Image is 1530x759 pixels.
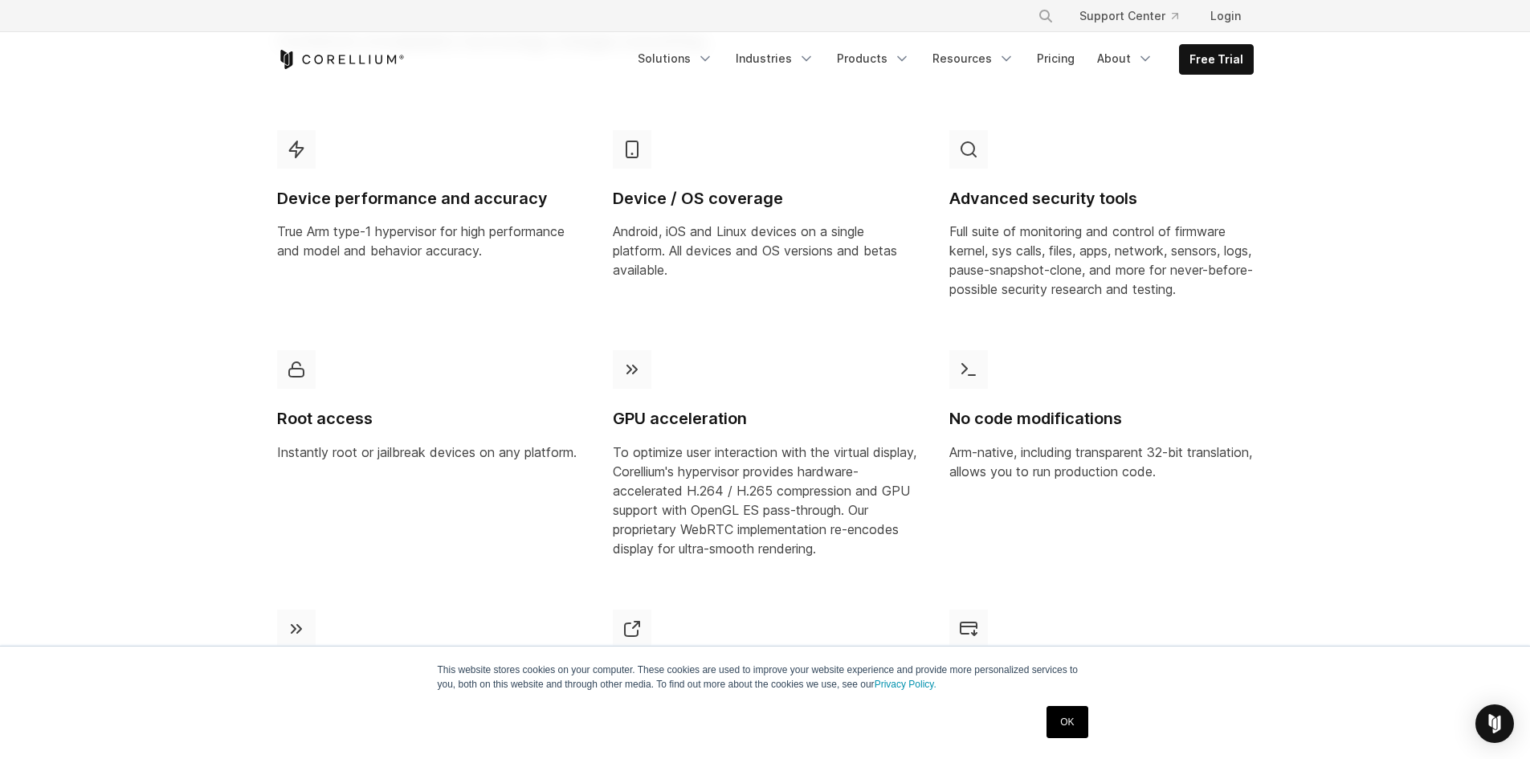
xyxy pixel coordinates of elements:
h4: GPU acceleration [613,408,917,430]
h4: No code modifications [949,408,1254,430]
a: OK [1047,706,1087,738]
a: Pricing [1027,44,1084,73]
p: This website stores cookies on your computer. These cookies are used to improve your website expe... [438,663,1093,692]
p: Full suite of monitoring and control of firmware kernel, sys calls, files, apps, network, sensors... [949,222,1254,299]
a: Free Trial [1180,45,1253,74]
p: To optimize user interaction with the virtual display, Corellium's hypervisor provides hardware-a... [613,443,917,558]
p: Instantly root or jailbreak devices on any platform. [277,443,581,462]
a: Resources [923,44,1024,73]
a: Privacy Policy. [875,679,936,690]
a: Support Center [1067,2,1191,31]
a: Login [1197,2,1254,31]
p: Android, iOS and Linux devices on a single platform. All devices and OS versions and betas availa... [613,222,917,280]
a: Industries [726,44,824,73]
a: Products [827,44,920,73]
div: Navigation Menu [1018,2,1254,31]
h4: Advanced security tools [949,188,1254,210]
a: About [1087,44,1163,73]
p: True Arm type-1 hypervisor for high performance and model and behavior accuracy. [277,222,581,260]
h4: Root access [277,408,581,430]
div: Navigation Menu [628,44,1254,75]
button: Search [1031,2,1060,31]
div: Open Intercom Messenger [1475,704,1514,743]
h4: Device performance and accuracy [277,188,581,210]
p: Arm-native, including transparent 32-bit translation, allows you to run production code. [949,443,1254,481]
a: Solutions [628,44,723,73]
h4: Device / OS coverage [613,188,917,210]
a: Corellium Home [277,50,405,69]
